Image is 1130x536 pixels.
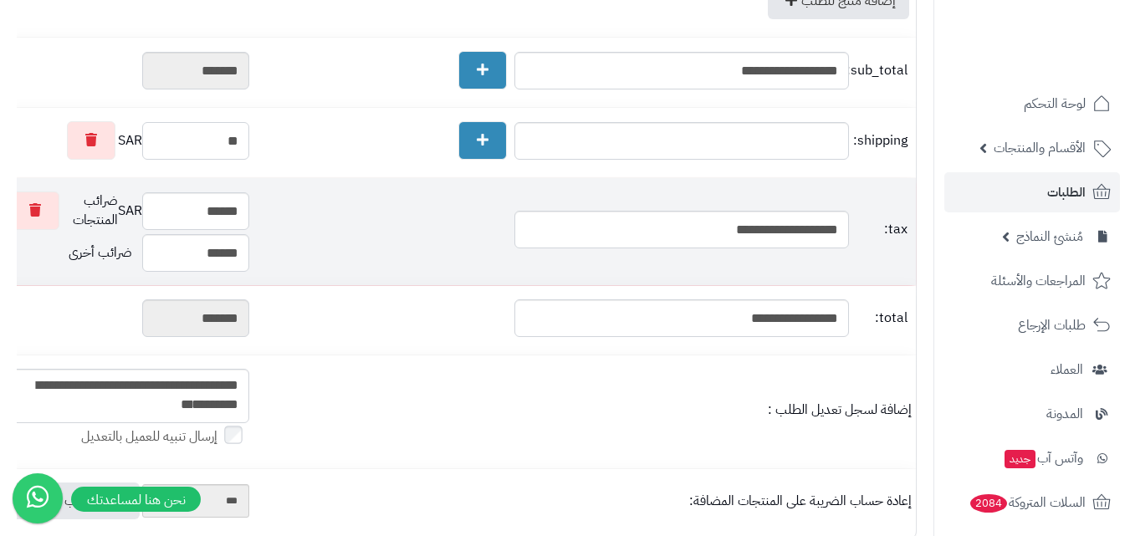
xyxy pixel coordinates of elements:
[1018,314,1086,337] span: طلبات الإرجاع
[258,492,912,511] div: إعادة حساب الضريبة على المنتجات المضافة:
[69,242,132,263] span: ضرائب أخرى
[853,309,908,328] span: total:
[1047,181,1086,204] span: الطلبات
[944,172,1120,212] a: الطلبات
[258,401,912,420] div: إضافة لسجل تعديل الطلب :
[1024,92,1086,115] span: لوحة التحكم
[944,350,1120,390] a: العملاء
[944,482,1120,523] a: السلات المتروكة2084
[1005,450,1035,468] span: جديد
[994,136,1086,160] span: الأقسام والمنتجات
[853,220,908,239] span: tax:
[8,121,249,160] div: SAR
[81,427,249,447] label: إرسال تنبيه للعميل بالتعديل
[224,426,243,444] input: إرسال تنبيه للعميل بالتعديل
[853,131,908,151] span: shipping:
[1016,225,1083,248] span: مُنشئ النماذج
[1046,402,1083,426] span: المدونة
[944,84,1120,124] a: لوحة التحكم
[1016,47,1114,82] img: logo-2.png
[944,394,1120,434] a: المدونة
[1051,358,1083,381] span: العملاء
[11,482,140,519] a: إعادة حساب الضريبة
[944,438,1120,478] a: وآتس آبجديد
[991,269,1086,293] span: المراجعات والأسئلة
[69,191,118,230] span: ضرائب المنتجات
[970,494,1007,513] span: 2084
[944,305,1120,345] a: طلبات الإرجاع
[1003,447,1083,470] span: وآتس آب
[969,491,1086,514] span: السلات المتروكة
[853,61,908,80] span: sub_total:
[944,261,1120,301] a: المراجعات والأسئلة
[8,191,249,230] div: SAR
